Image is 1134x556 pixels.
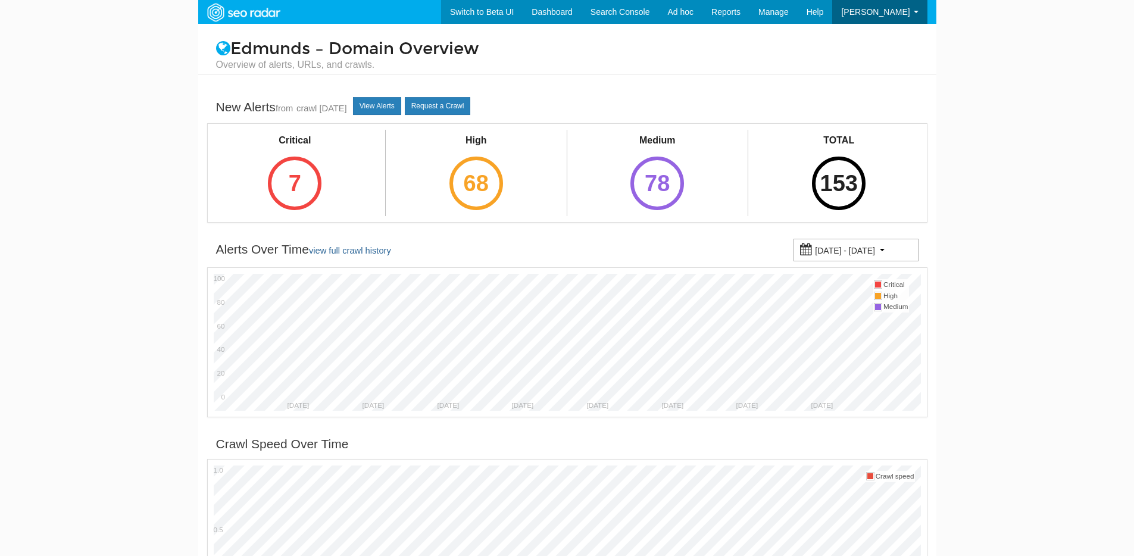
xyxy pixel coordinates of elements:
span: [PERSON_NAME] [841,7,910,17]
small: [DATE] - [DATE] [815,246,875,255]
div: TOTAL [801,134,876,148]
a: crawl [DATE] [296,104,347,113]
td: Critical [883,279,908,291]
div: 7 [268,157,321,210]
td: Crawl speed [875,471,915,482]
div: Alerts Over Time [216,240,391,260]
div: New Alerts [216,98,347,117]
span: Reports [711,7,741,17]
span: Ad hoc [667,7,693,17]
small: from [276,104,293,113]
span: Help [807,7,824,17]
div: High [439,134,514,148]
img: SEORadar [202,2,285,23]
a: View Alerts [353,97,401,115]
div: Medium [620,134,695,148]
small: Overview of alerts, URLs, and crawls. [216,58,919,71]
span: Search Console [591,7,650,17]
h1: Edmunds – Domain Overview [207,40,927,71]
td: High [883,291,908,302]
div: 68 [449,157,503,210]
div: 153 [812,157,866,210]
td: Medium [883,301,908,313]
div: 78 [630,157,684,210]
div: Critical [257,134,332,148]
span: Manage [758,7,789,17]
a: view full crawl history [309,246,391,255]
div: Crawl Speed Over Time [216,435,349,453]
a: Request a Crawl [405,97,471,115]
